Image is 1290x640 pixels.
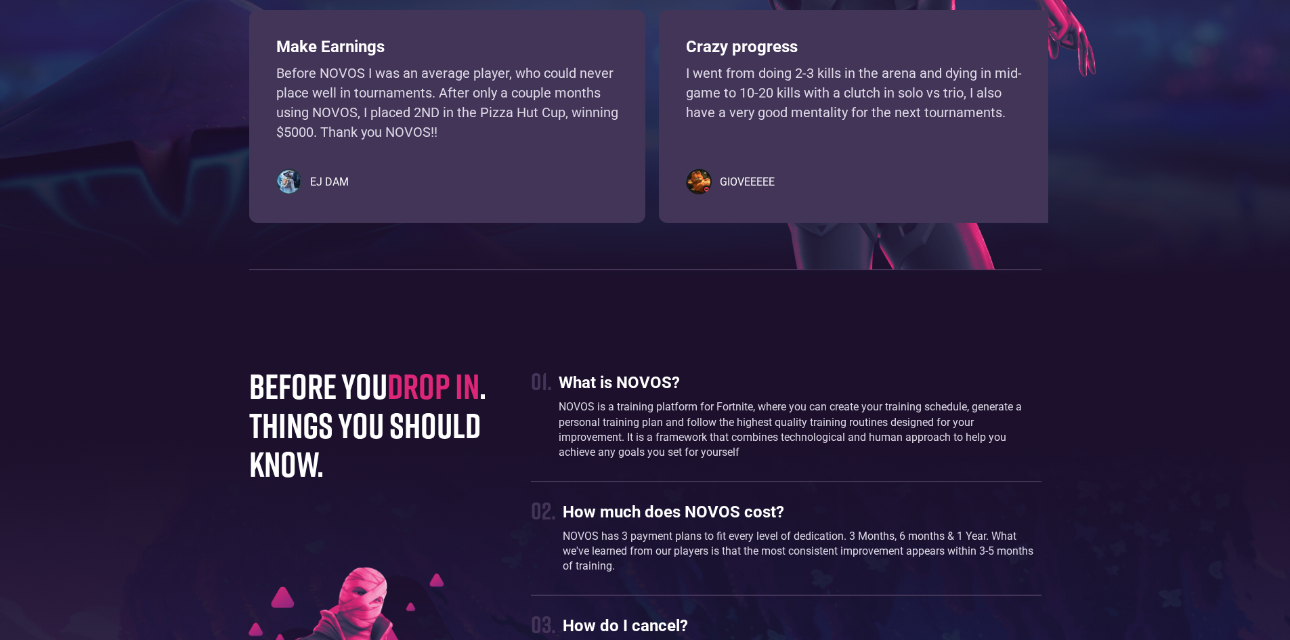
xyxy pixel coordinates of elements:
[276,64,618,142] p: Before NOVOS I was an average player, who could never place well in tournaments. After only a cou...
[659,10,1055,213] div: 2 of 4
[686,64,1028,142] p: I went from doing 2-3 kills in the arena and dying in mid-game to 10-20 kills with a clutch in so...
[249,366,504,483] h1: before you . things you should know.
[276,37,618,57] h3: Make Earnings
[563,616,1041,636] h3: How do I cancel?
[686,37,1028,57] h3: Crazy progress
[563,529,1041,574] p: NOVOS has 3 payment plans to fit every level of dedication. 3 Months, 6 months & 1 Year. What we'...
[559,400,1041,461] p: NOVOS is a training platform for Fortnite, where you can create your training schedule, generate ...
[559,373,1041,393] h3: What is NOVOS?
[531,610,556,639] div: 03.
[531,366,552,396] div: 01.
[387,364,479,406] span: drop in
[249,10,645,213] div: 1 of 4
[310,175,349,189] h5: EJ DAM
[249,10,1041,213] div: carousel
[720,175,775,189] h5: GIOVEEEEE
[563,503,1041,522] h3: How much does NOVOS cost?
[531,496,556,525] div: 02.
